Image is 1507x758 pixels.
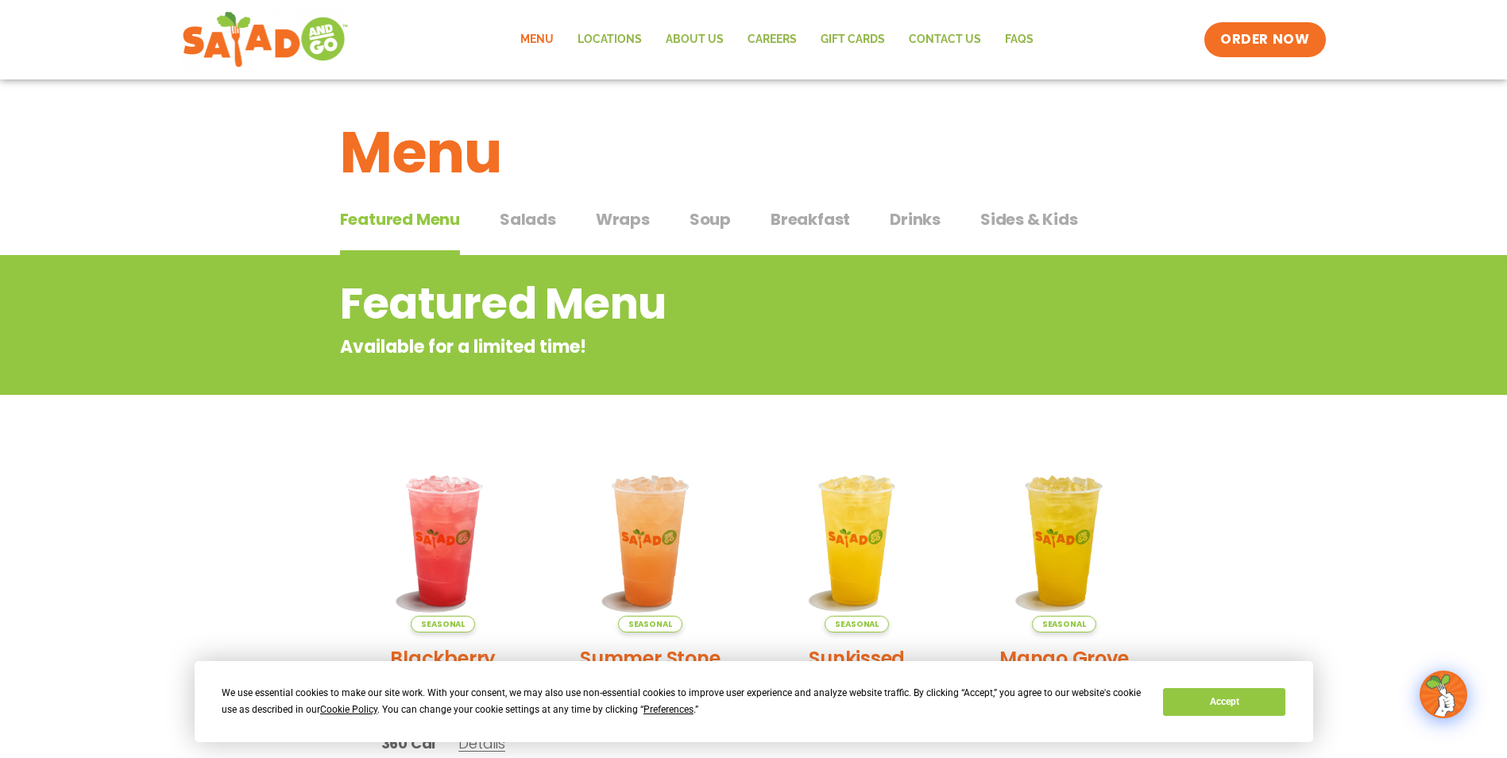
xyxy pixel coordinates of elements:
[566,21,654,58] a: Locations
[1032,616,1096,632] span: Seasonal
[182,8,350,72] img: new-SAG-logo-768×292
[558,449,742,632] img: Product photo for Summer Stone Fruit Lemonade
[809,21,897,58] a: GIFT CARDS
[381,733,436,754] span: 360 Cal
[766,449,949,632] img: Product photo for Sunkissed Yuzu Lemonade
[352,644,535,728] h2: Blackberry [PERSON_NAME] Lemonade
[654,21,736,58] a: About Us
[558,644,742,700] h2: Summer Stone Fruit Lemonade
[972,644,1156,700] h2: Mango Grove Lemonade
[1421,672,1466,717] img: wpChatIcon
[411,616,475,632] span: Seasonal
[508,21,566,58] a: Menu
[352,449,535,632] img: Product photo for Blackberry Bramble Lemonade
[195,661,1313,742] div: Cookie Consent Prompt
[736,21,809,58] a: Careers
[980,207,1078,231] span: Sides & Kids
[340,272,1040,336] h2: Featured Menu
[825,616,889,632] span: Seasonal
[897,21,993,58] a: Contact Us
[766,644,949,700] h2: Sunkissed [PERSON_NAME]
[690,207,731,231] span: Soup
[1220,30,1309,49] span: ORDER NOW
[340,110,1168,195] h1: Menu
[890,207,941,231] span: Drinks
[618,616,682,632] span: Seasonal
[458,733,505,753] span: Details
[340,202,1168,256] div: Tabbed content
[1204,22,1325,57] a: ORDER NOW
[320,704,377,715] span: Cookie Policy
[771,207,850,231] span: Breakfast
[340,334,1040,360] p: Available for a limited time!
[993,21,1045,58] a: FAQs
[222,685,1144,718] div: We use essential cookies to make our site work. With your consent, we may also use non-essential ...
[643,704,694,715] span: Preferences
[1163,688,1285,716] button: Accept
[972,449,1156,632] img: Product photo for Mango Grove Lemonade
[340,207,460,231] span: Featured Menu
[596,207,650,231] span: Wraps
[508,21,1045,58] nav: Menu
[500,207,556,231] span: Salads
